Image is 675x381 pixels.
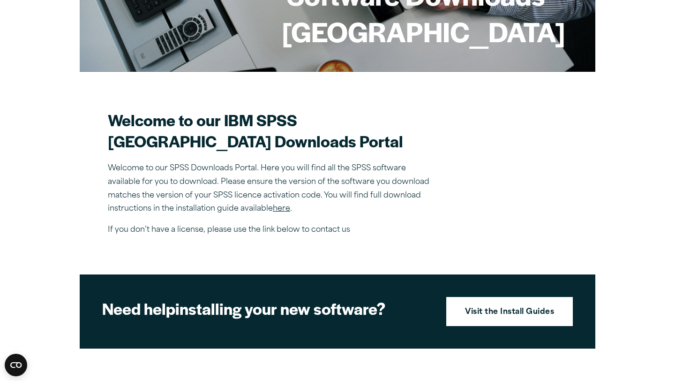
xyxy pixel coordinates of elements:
p: Welcome to our SPSS Downloads Portal. Here you will find all the SPSS software available for you ... [108,162,436,216]
a: Visit the Install Guides [446,297,573,326]
h2: Welcome to our IBM SPSS [GEOGRAPHIC_DATA] Downloads Portal [108,109,436,152]
strong: Visit the Install Guides [465,306,554,319]
h2: installing your new software? [102,298,430,319]
button: Open CMP widget [5,354,27,376]
strong: Need help [102,297,175,320]
p: If you don’t have a license, please use the link below to contact us [108,223,436,237]
a: here [273,205,290,213]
